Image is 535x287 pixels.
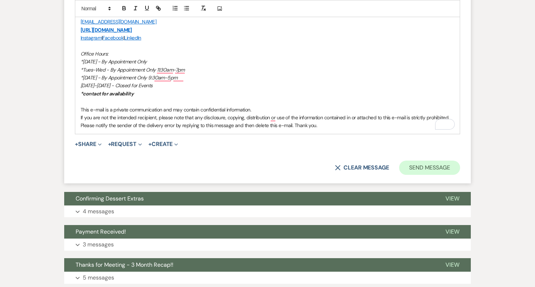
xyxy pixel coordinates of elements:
span: View [445,261,459,268]
p: 5 messages [83,273,114,282]
button: Payment Received! [64,225,434,239]
button: Thanks for Meeting - 3 Month Recap!! [64,258,434,272]
button: Share [75,141,102,147]
em: *contact for availability [81,90,133,97]
button: View [434,258,471,272]
em: [DATE]-[DATE] - Closed for Events [81,82,153,89]
span: View [445,228,459,235]
span: Payment Received! [76,228,126,235]
em: *[DATE] - By Appointment Only [81,58,147,65]
button: 4 messages [64,205,471,218]
button: Create [148,141,178,147]
button: View [434,225,471,239]
button: View [434,192,471,205]
button: Send Message [399,161,460,175]
a: Facebook [102,35,123,41]
em: *Tues-Wed - By Appointment Only 11:30am-7pm [81,67,185,73]
button: Confirming Dessert Extras [64,192,434,205]
span: Thanks for Meeting - 3 Month Recap!! [76,261,173,268]
span: Confirming Dessert Extras [76,195,144,202]
p: If you are not the intended recipient, please note that any disclosure, copying, distribution or ... [81,114,454,130]
button: 5 messages [64,272,471,284]
button: Request [108,141,142,147]
a: LinkedIn [124,35,141,41]
p: This e-mail is a private communication and may contain confidential information. [81,106,454,114]
span: + [75,141,78,147]
em: Office Hours: [81,51,108,57]
a: Instagram [81,35,102,41]
p: | | [81,34,454,42]
span: View [445,195,459,202]
button: Clear message [335,165,389,171]
button: 3 messages [64,239,471,251]
em: *[DATE] - By Appointment Only 9:30am-5pm [81,74,178,81]
span: + [108,141,111,147]
p: 4 messages [83,207,114,216]
p: 3 messages [83,240,114,249]
a: [EMAIL_ADDRESS][DOMAIN_NAME] [81,19,156,25]
a: [URL][DOMAIN_NAME] [81,27,132,33]
span: + [148,141,152,147]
